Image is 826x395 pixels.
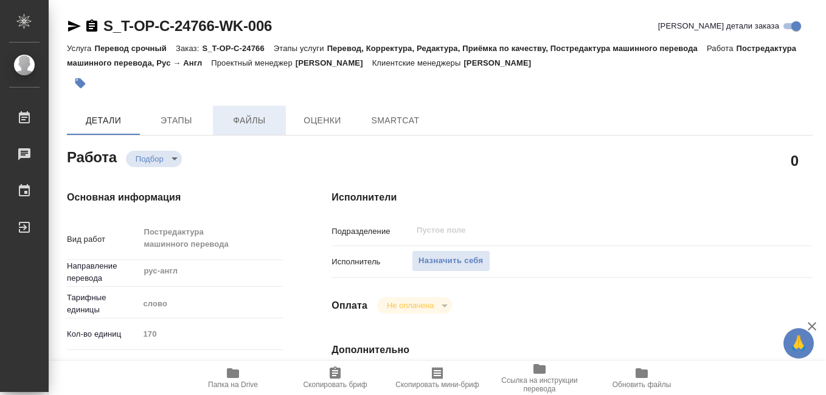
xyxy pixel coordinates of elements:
span: Оценки [293,113,352,128]
span: Папка на Drive [208,380,258,389]
p: Кол-во единиц [67,328,139,340]
button: Скопировать мини-бриф [386,361,488,395]
input: Пустое поле [415,223,744,238]
button: Не оплачена [383,300,437,311]
span: [PERSON_NAME] детали заказа [658,20,779,32]
p: [PERSON_NAME] [463,58,540,67]
p: Тарифные единицы [67,292,139,316]
p: Перевод, Корректура, Редактура, Приёмка по качеству, Постредактура машинного перевода [327,44,707,53]
a: S_T-OP-C-24766-WK-006 [103,18,272,34]
p: Общая тематика [67,360,139,372]
p: Вид работ [67,233,139,246]
span: Файлы [220,113,279,128]
p: Направление перевода [67,260,139,284]
p: Услуга [67,44,94,53]
span: Назначить себя [418,254,483,268]
h4: Основная информация [67,190,283,205]
h4: Дополнительно [331,343,813,357]
span: Скопировать мини-бриф [395,380,479,389]
p: Перевод срочный [94,44,176,53]
h4: Оплата [331,298,367,313]
div: Подбор [126,151,182,167]
p: Работа [707,44,737,53]
button: Скопировать ссылку для ЯМессенджера [67,19,82,33]
button: Назначить себя [412,250,490,272]
h2: 0 [791,150,799,171]
span: SmartCat [366,113,425,128]
p: S_T-OP-C-24766 [202,44,273,53]
div: Техника [139,355,283,376]
p: Клиентские менеджеры [372,58,464,67]
button: Ссылка на инструкции перевода [488,361,591,395]
input: Пустое поле [139,325,283,343]
span: Ссылка на инструкции перевода [496,376,583,393]
button: Скопировать ссылку [85,19,99,33]
p: Исполнитель [331,256,412,268]
button: Папка на Drive [182,361,284,395]
h2: Работа [67,145,117,167]
p: [PERSON_NAME] [296,58,372,67]
p: Заказ: [176,44,202,53]
p: Проектный менеджер [211,58,295,67]
p: Подразделение [331,225,412,238]
span: Этапы [147,113,206,128]
span: 🙏 [788,331,809,356]
h4: Исполнители [331,190,813,205]
button: Добавить тэг [67,70,94,97]
span: Детали [74,113,133,128]
span: Скопировать бриф [303,380,367,389]
div: слово [139,294,283,314]
button: Обновить файлы [591,361,693,395]
button: Подбор [132,154,167,164]
button: Скопировать бриф [284,361,386,395]
p: Этапы услуги [274,44,327,53]
div: Подбор [377,297,452,314]
button: 🙏 [783,328,814,359]
span: Обновить файлы [613,380,672,389]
